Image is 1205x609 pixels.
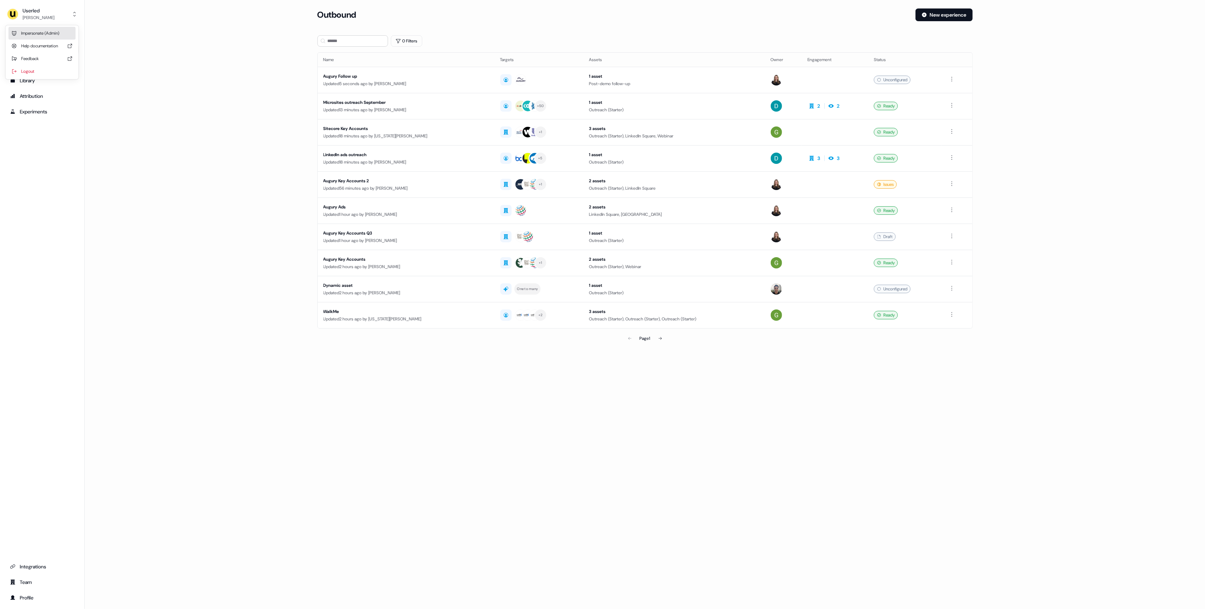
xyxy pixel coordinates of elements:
[23,7,54,14] div: Userled
[8,27,76,40] div: Impersonate (Admin)
[6,25,78,79] div: Userled[PERSON_NAME]
[6,6,79,23] button: Userled[PERSON_NAME]
[8,52,76,65] div: Feedback
[23,14,54,21] div: [PERSON_NAME]
[8,65,76,78] div: Logout
[8,40,76,52] div: Help documentation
